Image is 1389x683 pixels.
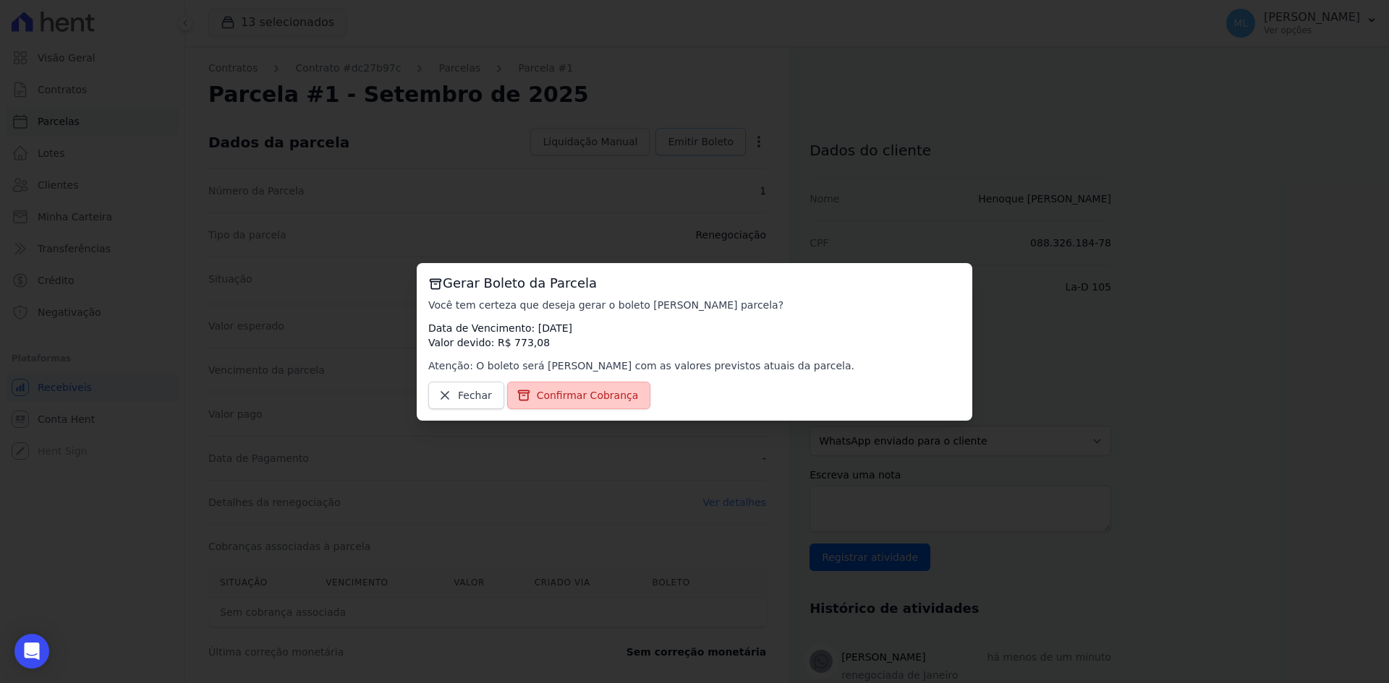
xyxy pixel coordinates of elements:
div: Open Intercom Messenger [14,634,49,669]
h3: Gerar Boleto da Parcela [428,275,961,292]
p: Você tem certeza que deseja gerar o boleto [PERSON_NAME] parcela? [428,298,961,312]
span: Fechar [458,388,492,403]
span: Confirmar Cobrança [537,388,639,403]
p: Data de Vencimento: [DATE] Valor devido: R$ 773,08 [428,321,961,350]
a: Fechar [428,382,504,409]
p: Atenção: O boleto será [PERSON_NAME] com as valores previstos atuais da parcela. [428,358,961,373]
a: Confirmar Cobrança [507,382,651,409]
